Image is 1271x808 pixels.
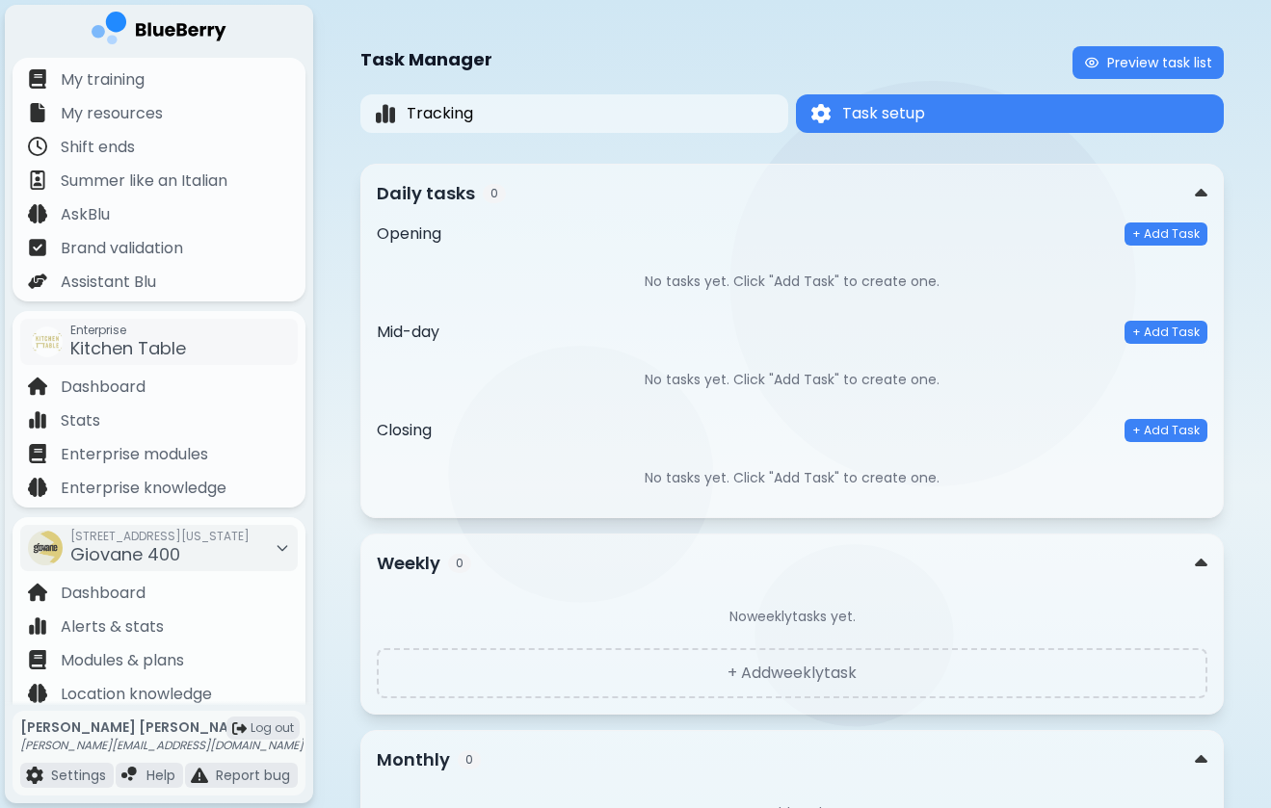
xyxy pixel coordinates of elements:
[377,180,475,207] p: Daily tasks
[458,750,481,769] span: 0
[51,767,106,784] p: Settings
[28,69,47,89] img: file icon
[28,238,47,257] img: file icon
[61,649,184,672] p: Modules & plans
[20,738,304,753] p: [PERSON_NAME][EMAIL_ADDRESS][DOMAIN_NAME]
[61,237,183,260] p: Brand validation
[1125,222,1207,246] button: + Add Task
[61,582,146,605] p: Dashboard
[811,104,831,124] img: Task setup
[70,323,186,338] span: Enterprise
[376,103,395,125] img: Tracking
[61,136,135,159] p: Shift ends
[842,102,925,125] span: Task setup
[28,684,47,703] img: file icon
[28,170,47,190] img: file icon
[377,321,439,344] h4: Mid-day
[70,542,180,566] span: Giovane 400
[28,137,47,156] img: file icon
[121,767,139,784] img: file icon
[216,767,290,784] p: Report bug
[377,454,1207,502] div: No tasks yet. Click "Add Task" to create one.
[251,720,294,736] span: Log out
[28,616,47,636] img: file icon
[407,102,473,125] span: Tracking
[61,477,226,500] p: Enterprise knowledge
[61,409,100,432] p: Stats
[483,184,506,203] span: 0
[32,326,63,357] img: company thumbnail
[1125,321,1207,344] button: + Add Task
[377,648,1207,698] button: + Addweeklytask
[70,529,250,544] span: [STREET_ADDRESS][US_STATE]
[1195,554,1207,574] img: down chevron
[28,204,47,223] img: file icon
[61,376,146,399] p: Dashboard
[70,336,186,360] span: Kitchen Table
[61,102,163,125] p: My resources
[377,222,441,246] h4: Opening
[1125,419,1207,442] button: + Add Task
[28,444,47,463] img: file icon
[377,608,1207,625] p: No weekly tasks yet.
[28,583,47,602] img: file icon
[28,272,47,291] img: file icon
[146,767,175,784] p: Help
[28,650,47,669] img: file icon
[28,531,63,565] img: company thumbnail
[61,443,208,466] p: Enterprise modules
[61,683,212,706] p: Location knowledge
[448,554,471,573] span: 0
[232,721,247,736] img: logout
[28,410,47,430] img: file icon
[377,746,450,773] p: Monthly
[61,615,164,639] p: Alerts & stats
[28,377,47,396] img: file icon
[61,68,145,91] p: My training
[1195,750,1207,770] img: down chevron
[377,419,432,442] h4: Closing
[61,203,110,226] p: AskBlu
[1195,184,1207,204] img: down chevron
[61,271,156,294] p: Assistant Blu
[360,94,788,133] button: TrackingTracking
[61,169,227,193] p: Summer like an Italian
[92,12,226,51] img: company logo
[377,355,1207,404] div: No tasks yet. Click "Add Task" to create one.
[28,478,47,497] img: file icon
[377,550,440,577] p: Weekly
[360,46,492,73] h1: Task Manager
[26,767,43,784] img: file icon
[1072,46,1224,79] button: Preview task list
[796,94,1224,133] button: Task setupTask setup
[28,103,47,122] img: file icon
[191,767,208,784] img: file icon
[377,257,1207,305] div: No tasks yet. Click "Add Task" to create one.
[20,718,304,736] p: [PERSON_NAME] [PERSON_NAME]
